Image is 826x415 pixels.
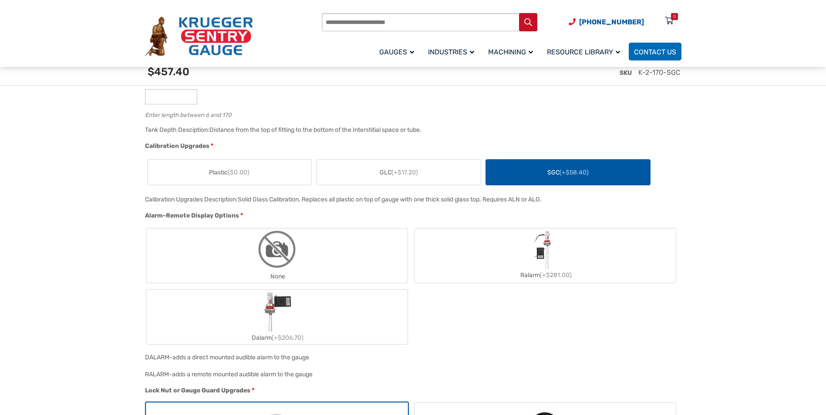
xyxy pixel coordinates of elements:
[391,169,418,176] span: (+$17.20)
[428,48,474,56] span: Industries
[145,196,238,203] span: Calibration Upgrades Description:
[240,211,243,220] abbr: required
[172,371,313,378] div: adds a remote mounted audible alarm to the gauge
[423,41,483,62] a: Industries
[145,142,209,150] span: Calibration Upgrades
[415,269,676,281] div: Ralarm
[145,110,677,118] div: Enter length between 6 and 170
[238,196,542,203] div: Solid Glass Calibration. Replaces all plastic on top of gauge with one thick solid glass top. Req...
[272,334,303,341] span: (+$206.70)
[209,168,249,177] span: Plastic
[146,228,408,283] label: None
[620,69,632,77] span: SKU
[374,41,423,62] a: Gauges
[209,126,421,134] div: Distance from the top of fitting to the bottom of the Interstitial space or tube.
[146,290,408,344] label: Dalarm
[488,48,533,56] span: Machining
[638,68,681,77] span: K-2-170-SGC
[145,354,172,361] span: DALARM-
[483,41,542,62] a: Machining
[673,13,676,20] div: 0
[547,48,620,56] span: Resource Library
[172,354,309,361] div: adds a direct mounted audible alarm to the gauge
[380,168,418,177] span: GLC
[252,386,254,395] abbr: required
[211,141,213,151] abbr: required
[634,48,676,56] span: Contact Us
[560,169,589,176] span: (+$58.40)
[547,168,589,177] span: SGC
[542,41,629,62] a: Resource Library
[145,387,250,394] span: Lock Nut or Gauge Guard Upgrades
[569,17,644,27] a: Phone Number (920) 434-8860
[145,126,209,134] span: Tank Depth Desciption:
[145,212,239,219] span: Alarm-Remote Display Options
[145,17,253,57] img: Krueger Sentry Gauge
[540,271,572,279] span: (+$281.00)
[415,230,676,281] label: Ralarm
[379,48,414,56] span: Gauges
[579,18,644,26] span: [PHONE_NUMBER]
[145,371,172,378] span: RALARM-
[146,270,408,283] div: None
[146,331,408,344] div: Dalarm
[228,169,249,176] span: ($0.00)
[629,43,681,60] a: Contact Us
